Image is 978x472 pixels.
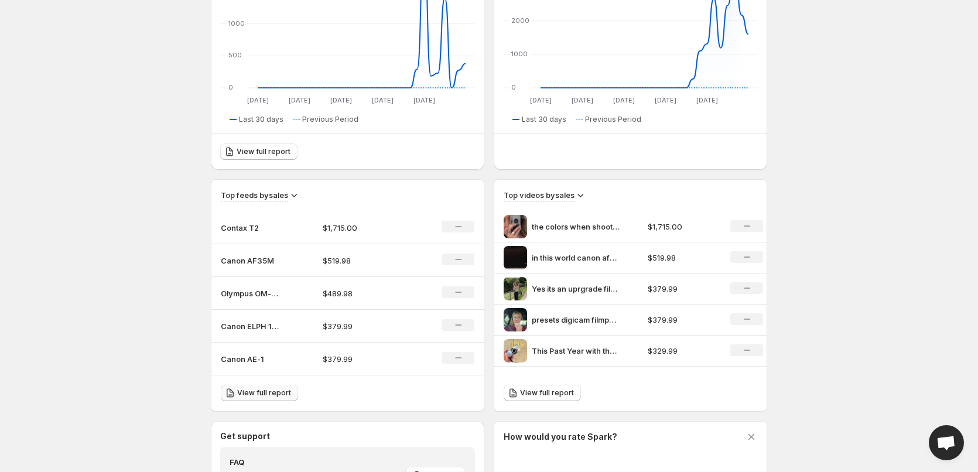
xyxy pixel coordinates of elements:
[511,83,516,91] text: 0
[648,252,717,264] p: $519.98
[221,320,279,332] p: Canon ELPH 135
[511,16,529,25] text: 2000
[228,83,233,91] text: 0
[532,221,620,232] p: the colors when shooting on film in summer onfilm contaxt2 35mm
[330,96,352,104] text: [DATE]
[372,96,394,104] text: [DATE]
[323,255,406,266] p: $519.98
[504,308,527,331] img: presets digicam filmphotography camera lightroom film digitalcamera canonelph photography videogr...
[585,115,641,124] span: Previous Period
[221,255,279,266] p: Canon AF35M
[655,96,676,104] text: [DATE]
[221,288,279,299] p: Olympus OM-10
[504,215,527,238] img: the colors when shooting on film in summer onfilm contaxt2 35mm
[532,283,620,295] p: Yes its an uprgrade filmphotography canonae1
[230,456,397,468] h4: FAQ
[648,314,717,326] p: $379.99
[323,288,406,299] p: $489.98
[511,50,528,58] text: 1000
[504,246,527,269] img: in this world canon af35m kodak portra 400
[613,96,635,104] text: [DATE]
[696,96,718,104] text: [DATE]
[221,222,279,234] p: Contax T2
[522,115,566,124] span: Last 30 days
[237,388,291,398] span: View full report
[221,353,279,365] p: Canon AE-1
[530,96,552,104] text: [DATE]
[648,221,717,232] p: $1,715.00
[221,385,298,401] a: View full report
[239,115,283,124] span: Last 30 days
[504,339,527,362] img: This Past Year with the Olympus Stylus Point and Shoot Film Camera film filmcamera olympusstylus ...
[532,345,620,357] p: This Past Year with the Olympus Stylus Point and Shoot Film Camera film filmcamera olympusstylus ...
[221,189,288,201] h3: Top feeds by sales
[572,96,593,104] text: [DATE]
[323,320,406,332] p: $379.99
[504,277,527,300] img: Yes its an uprgrade filmphotography canonae1
[220,143,297,160] a: View full report
[504,431,617,443] h3: How would you rate Spark?
[302,115,358,124] span: Previous Period
[228,19,245,28] text: 1000
[532,252,620,264] p: in this world canon af35m kodak portra 400
[220,430,270,442] h3: Get support
[413,96,435,104] text: [DATE]
[504,189,575,201] h3: Top videos by sales
[323,222,406,234] p: $1,715.00
[228,51,242,59] text: 500
[648,283,717,295] p: $379.99
[532,314,620,326] p: presets digicam filmphotography camera lightroom film digitalcamera canonelph photography videogr...
[520,388,574,398] span: View full report
[289,96,310,104] text: [DATE]
[247,96,269,104] text: [DATE]
[929,425,964,460] a: Open chat
[323,353,406,365] p: $379.99
[504,385,581,401] a: View full report
[648,345,717,357] p: $329.99
[237,147,290,156] span: View full report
